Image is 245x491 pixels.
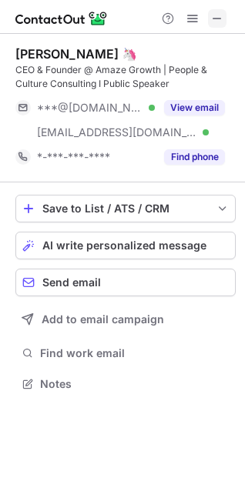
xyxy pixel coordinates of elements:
[37,101,143,115] span: ***@[DOMAIN_NAME]
[40,346,230,360] span: Find work email
[42,202,209,215] div: Save to List / ATS / CRM
[37,125,197,139] span: [EMAIL_ADDRESS][DOMAIN_NAME]
[42,239,206,252] span: AI write personalized message
[15,306,236,333] button: Add to email campaign
[164,149,225,165] button: Reveal Button
[15,269,236,296] button: Send email
[15,46,137,62] div: [PERSON_NAME] 🦄
[42,313,164,326] span: Add to email campaign
[42,276,101,289] span: Send email
[40,377,230,391] span: Notes
[15,232,236,259] button: AI write personalized message
[15,195,236,222] button: save-profile-one-click
[164,100,225,115] button: Reveal Button
[15,63,236,91] div: CEO & Founder @ Amaze Growth | People & Culture Consulting I Public Speaker
[15,9,108,28] img: ContactOut v5.3.10
[15,373,236,395] button: Notes
[15,342,236,364] button: Find work email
